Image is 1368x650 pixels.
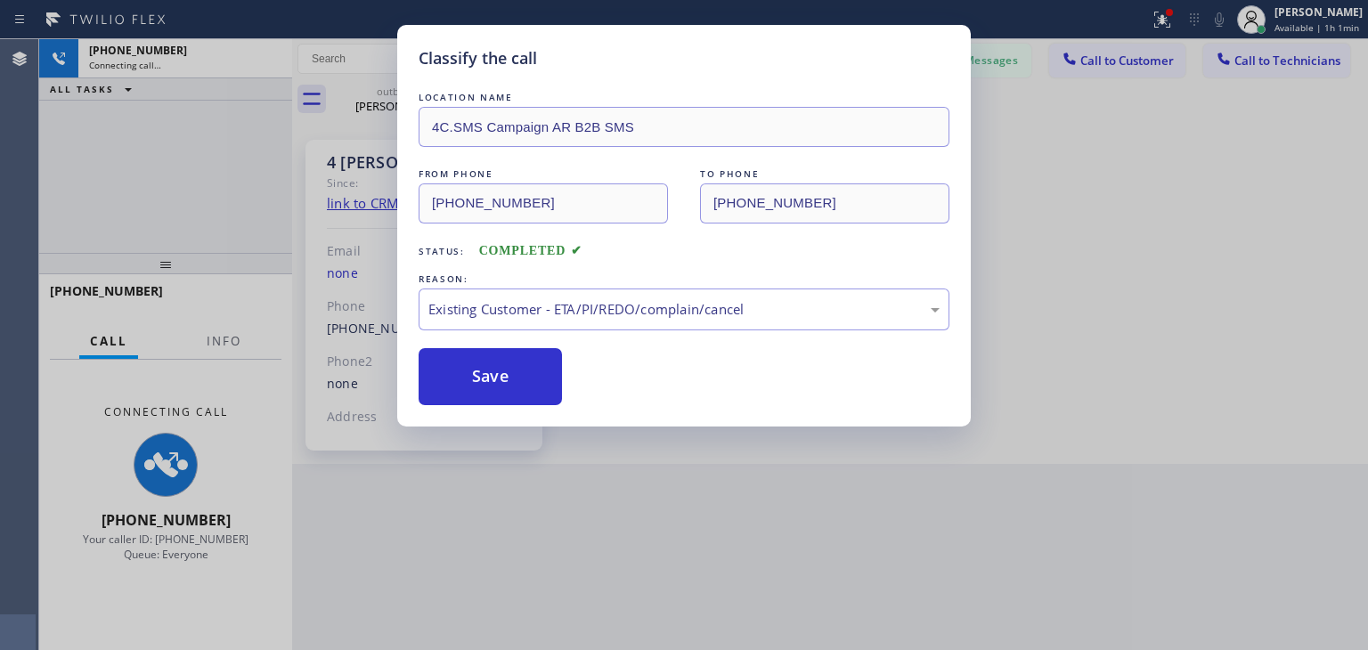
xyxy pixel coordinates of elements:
input: To phone [700,183,949,223]
div: REASON: [419,270,949,288]
div: FROM PHONE [419,165,668,183]
div: TO PHONE [700,165,949,183]
input: From phone [419,183,668,223]
button: Save [419,348,562,405]
div: Existing Customer - ETA/PI/REDO/complain/cancel [428,299,940,320]
h5: Classify the call [419,46,537,70]
div: LOCATION NAME [419,88,949,107]
span: COMPLETED [479,244,582,257]
span: Status: [419,245,465,257]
